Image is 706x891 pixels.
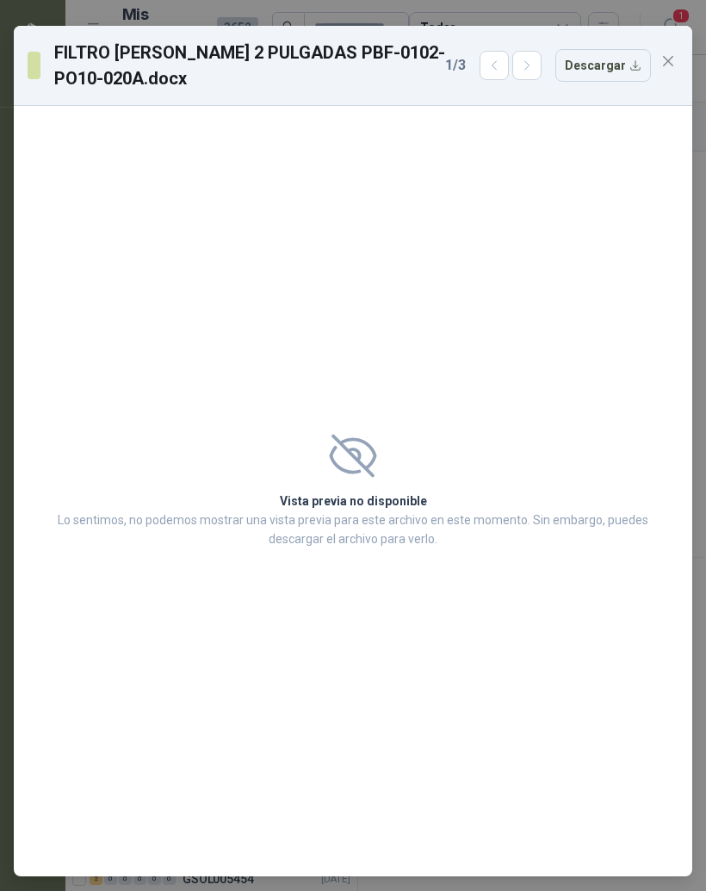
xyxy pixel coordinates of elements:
h3: FILTRO [PERSON_NAME] 2 PULGADAS PBF-0102-PO10-020A.docx [54,40,445,91]
span: 1 / 3 [445,55,466,76]
h2: Vista previa no disponible [53,492,653,510]
span: close [661,54,675,68]
button: Close [654,47,682,75]
p: Lo sentimos, no podemos mostrar una vista previa para este archivo en este momento. Sin embargo, ... [53,510,653,548]
button: Descargar [555,49,651,82]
